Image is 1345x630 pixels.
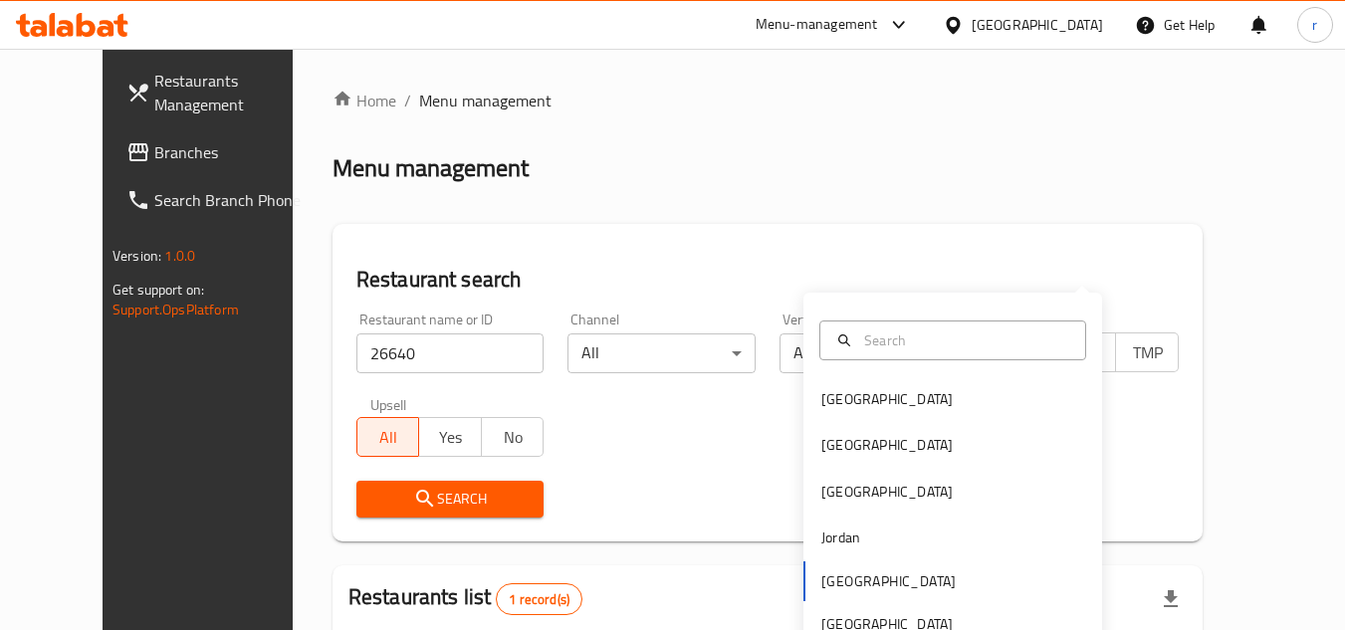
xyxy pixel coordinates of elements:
span: Branches [154,140,312,164]
label: Upsell [370,397,407,411]
span: Version: [112,243,161,269]
nav: breadcrumb [333,89,1203,112]
input: Search for restaurant name or ID.. [356,333,545,373]
div: Export file [1147,575,1195,623]
span: Restaurants Management [154,69,312,116]
div: Jordan [821,526,860,548]
a: Search Branch Phone [111,176,328,224]
span: Get support on: [112,277,204,303]
a: Branches [111,128,328,176]
span: Search Branch Phone [154,188,312,212]
h2: Restaurants list [348,582,582,615]
span: 1 record(s) [497,590,581,609]
button: All [356,417,420,457]
button: Search [356,481,545,518]
div: Total records count [496,583,582,615]
span: r [1312,14,1317,36]
div: [GEOGRAPHIC_DATA] [821,388,953,410]
div: Menu-management [756,13,878,37]
span: 1.0.0 [164,243,195,269]
button: TMP [1115,332,1179,372]
span: Menu management [419,89,552,112]
h2: Menu management [333,152,529,184]
a: Home [333,89,396,112]
div: All [567,333,756,373]
span: All [365,423,412,452]
input: Search [856,329,1073,351]
button: Yes [418,417,482,457]
li: / [404,89,411,112]
div: [GEOGRAPHIC_DATA] [821,481,953,503]
a: Support.OpsPlatform [112,297,239,322]
span: Search [372,487,529,512]
a: Restaurants Management [111,57,328,128]
h2: Restaurant search [356,265,1179,295]
button: No [481,417,545,457]
div: [GEOGRAPHIC_DATA] [821,434,953,456]
span: No [490,423,537,452]
span: Yes [427,423,474,452]
div: All [780,333,968,373]
span: TMP [1124,338,1171,367]
div: [GEOGRAPHIC_DATA] [972,14,1103,36]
